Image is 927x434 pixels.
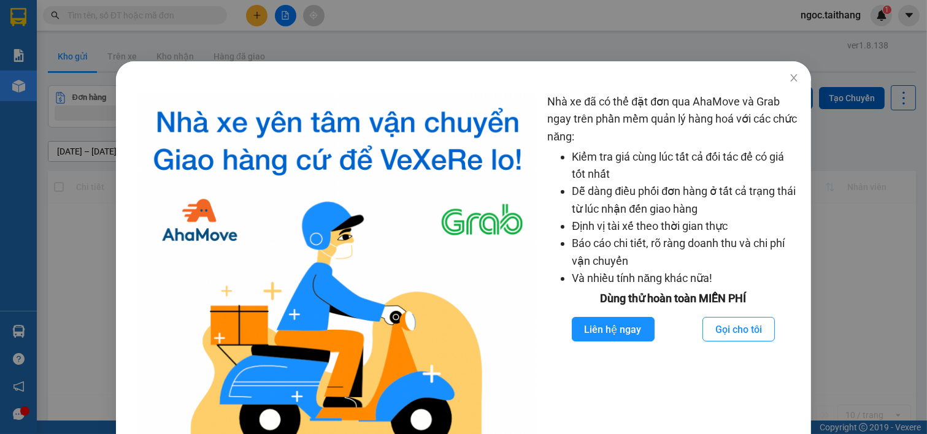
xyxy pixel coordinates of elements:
button: Close [777,61,811,96]
button: Liên hệ ngay [571,317,654,341]
span: Liên hệ ngay [584,322,641,337]
li: Kiểm tra giá cùng lúc tất cả đối tác để có giá tốt nhất [572,148,799,183]
div: Dùng thử hoàn toàn MIỄN PHÍ [547,290,799,307]
li: Dễ dàng điều phối đơn hàng ở tất cả trạng thái từ lúc nhận đến giao hàng [572,183,799,218]
span: Gọi cho tôi [715,322,762,337]
li: Báo cáo chi tiết, rõ ràng doanh thu và chi phí vận chuyển [572,235,799,270]
span: close [789,73,799,83]
li: Và nhiều tính năng khác nữa! [572,270,799,287]
button: Gọi cho tôi [702,317,775,341]
li: Định vị tài xế theo thời gian thực [572,218,799,235]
